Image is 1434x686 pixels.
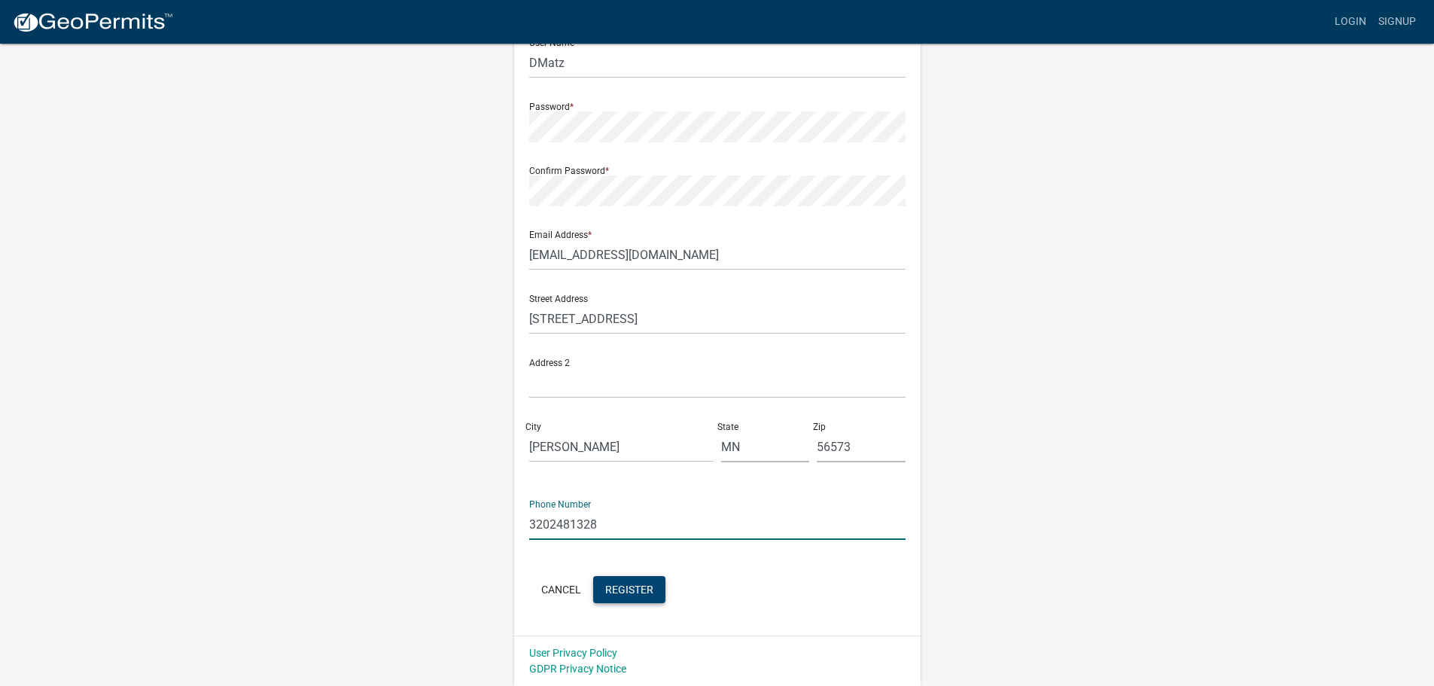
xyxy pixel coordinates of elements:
a: Signup [1372,8,1422,36]
button: Register [593,576,665,603]
a: User Privacy Policy [529,647,617,659]
span: Register [605,583,653,595]
button: Cancel [529,576,593,603]
a: Login [1329,8,1372,36]
a: GDPR Privacy Notice [529,663,626,675]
